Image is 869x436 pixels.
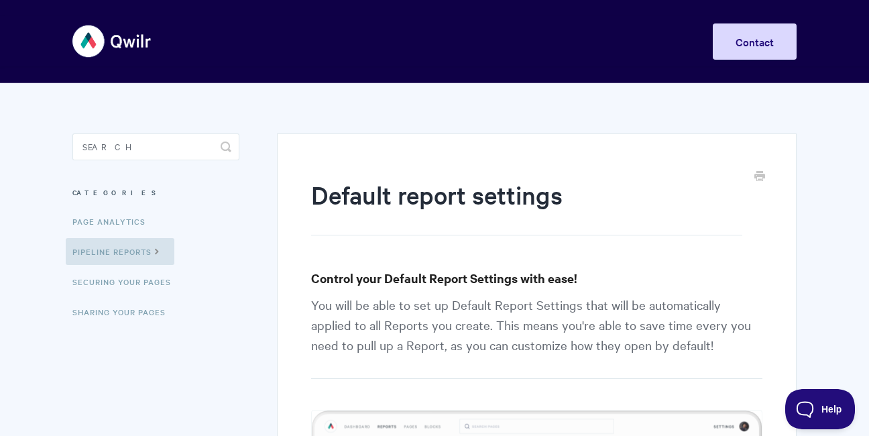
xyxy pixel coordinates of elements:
[785,389,856,429] iframe: Toggle Customer Support
[72,298,176,325] a: Sharing Your Pages
[72,208,156,235] a: Page Analytics
[72,180,239,205] h3: Categories
[72,268,181,295] a: Securing Your Pages
[72,133,239,160] input: Search
[311,178,742,235] h1: Default report settings
[713,23,797,60] a: Contact
[72,16,152,66] img: Qwilr Help Center
[754,170,765,184] a: Print this Article
[311,294,762,379] p: You will be able to set up Default Report Settings that will be automatically applied to all Repo...
[66,238,174,265] a: Pipeline reports
[311,269,762,288] h3: Control your Default Report Settings with ease!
